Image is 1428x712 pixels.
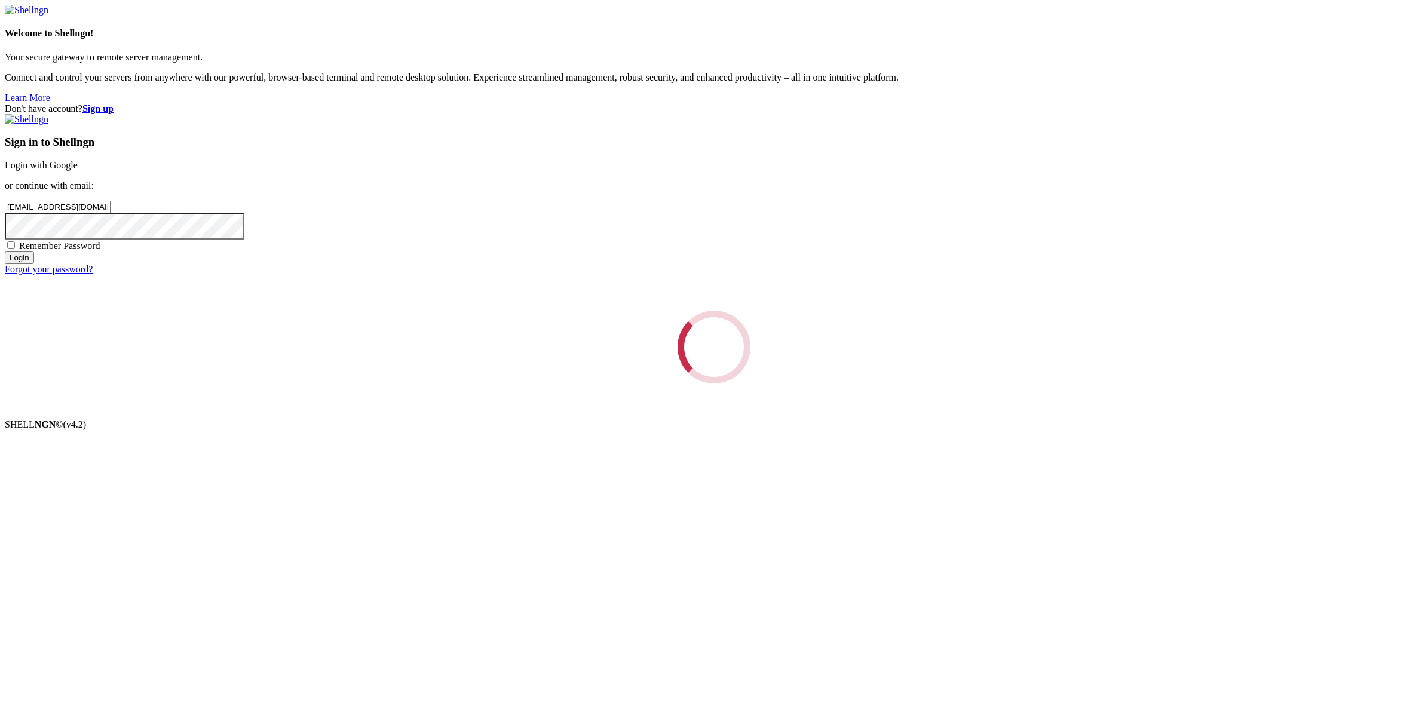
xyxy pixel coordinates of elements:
[5,103,1423,114] div: Don't have account?
[672,304,757,389] div: Loading...
[5,180,1423,191] p: or continue with email:
[7,241,15,249] input: Remember Password
[19,241,100,251] span: Remember Password
[5,264,93,274] a: Forgot your password?
[5,93,50,103] a: Learn More
[82,103,114,113] a: Sign up
[5,72,1423,83] p: Connect and control your servers from anywhere with our powerful, browser-based terminal and remo...
[5,114,48,125] img: Shellngn
[5,251,34,264] input: Login
[5,28,1423,39] h4: Welcome to Shellngn!
[63,419,87,429] span: 4.2.0
[5,136,1423,149] h3: Sign in to Shellngn
[35,419,56,429] b: NGN
[5,52,1423,63] p: Your secure gateway to remote server management.
[5,201,111,213] input: Email address
[5,419,86,429] span: SHELL ©
[5,160,78,170] a: Login with Google
[5,5,48,16] img: Shellngn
